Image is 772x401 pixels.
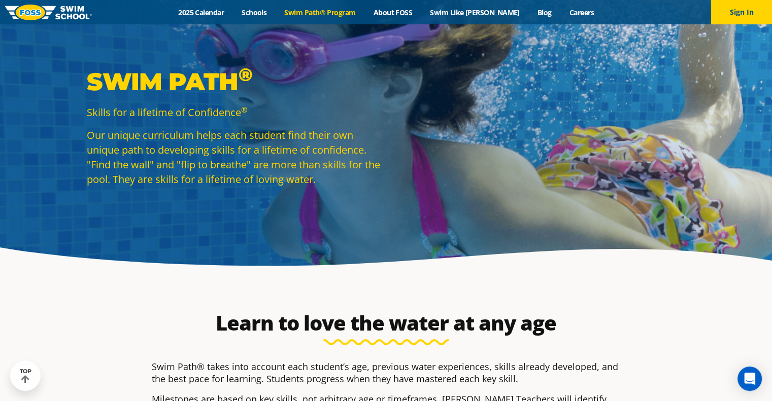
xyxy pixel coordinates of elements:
a: 2025 Calendar [170,8,233,17]
a: Careers [560,8,602,17]
p: Swim Path [87,66,381,97]
sup: ® [241,104,247,115]
img: FOSS Swim School Logo [5,5,92,20]
p: Skills for a lifetime of Confidence [87,105,381,120]
p: Our unique curriculum helps each student find their own unique path to developing skills for a li... [87,128,381,187]
h2: Learn to love the water at any age [147,311,626,335]
p: Swim Path® takes into account each student’s age, previous water experiences, skills already deve... [152,360,621,385]
div: TOP [20,368,31,384]
a: Schools [233,8,276,17]
sup: ® [239,63,252,86]
a: Swim Like [PERSON_NAME] [421,8,529,17]
a: About FOSS [364,8,421,17]
a: Blog [528,8,560,17]
a: Swim Path® Program [276,8,364,17]
div: Open Intercom Messenger [737,367,762,391]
